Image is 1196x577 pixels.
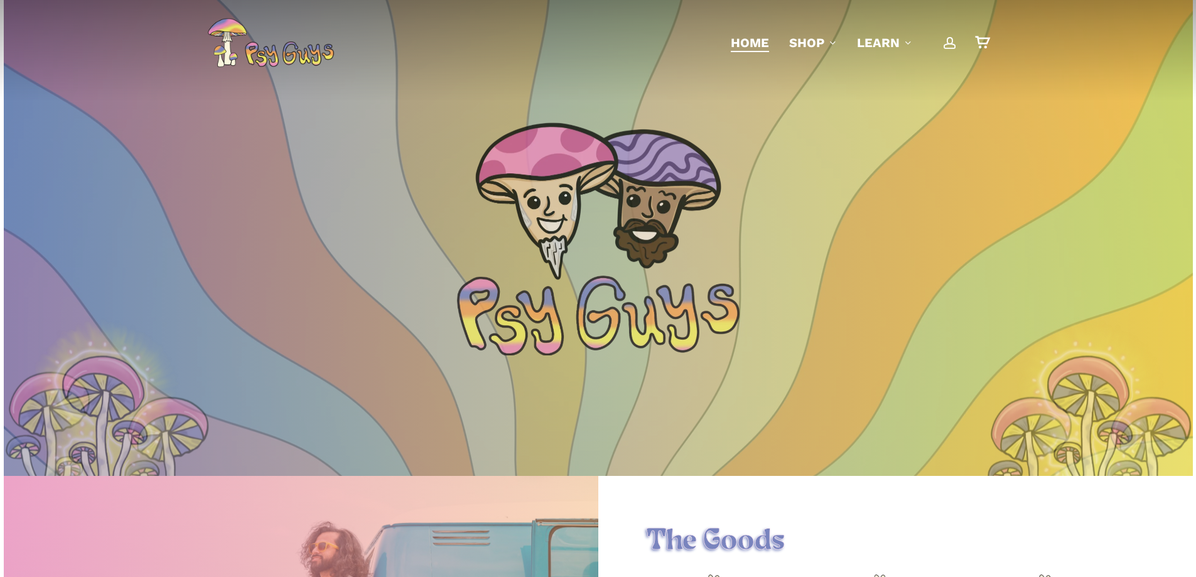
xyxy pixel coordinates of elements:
img: Colorful psychedelic mushrooms with pink, blue, and yellow patterns on a glowing yellow background. [27,317,184,542]
span: Shop [789,35,824,50]
img: PsyGuys [207,18,334,68]
a: Shop [789,34,837,51]
a: Home [731,34,769,51]
a: Learn [857,34,912,51]
span: Learn [857,35,900,50]
span: Home [731,35,769,50]
img: Psychedelic PsyGuys Text Logo [457,276,740,355]
img: Colorful psychedelic mushrooms with pink, blue, and yellow patterns on a glowing yellow background. [1012,317,1169,542]
h1: The Goods [646,524,1145,559]
img: PsyGuys Heads Logo [473,107,724,295]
